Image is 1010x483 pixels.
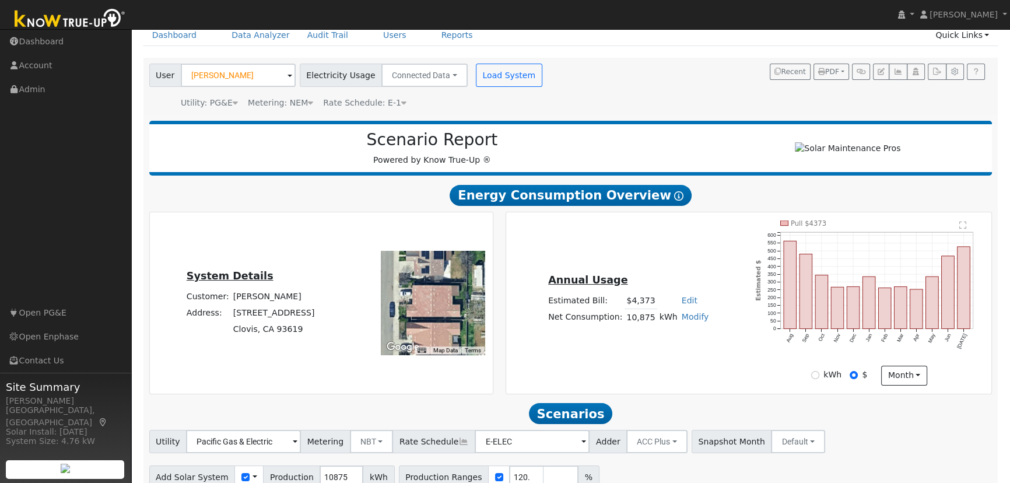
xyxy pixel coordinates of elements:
text: 450 [767,256,776,261]
button: Keyboard shortcuts [418,346,426,355]
td: Customer: [184,289,231,305]
a: Audit Trail [299,24,357,46]
text: 200 [767,295,776,300]
a: Map [98,418,108,427]
text: 0 [773,325,776,331]
text: 400 [767,264,776,269]
button: ACC Plus [626,430,688,453]
rect: onclick="" [847,286,860,328]
td: Net Consumption: [546,309,625,326]
rect: onclick="" [799,254,812,328]
button: Recent [770,64,811,80]
span: [PERSON_NAME] [930,10,998,19]
a: Help Link [967,64,985,80]
span: User [149,64,181,87]
td: Address: [184,305,231,321]
rect: onclick="" [894,287,907,329]
text: Feb [880,332,889,343]
a: Open this area in Google Maps (opens a new window) [384,339,422,355]
button: month [881,366,927,386]
button: Multi-Series Graph [889,64,907,80]
a: Users [374,24,415,46]
label: $ [862,369,867,381]
div: Powered by Know True-Up ® [155,130,710,166]
td: Estimated Bill: [546,292,625,309]
text: [DATE] [956,332,968,349]
button: NBT [350,430,394,453]
rect: onclick="" [958,247,970,329]
div: System Size: 4.76 kW [6,435,125,447]
span: Metering [300,430,350,453]
img: Know True-Up [9,6,131,33]
rect: onclick="" [926,276,939,328]
span: Rate Schedule [392,430,475,453]
a: Edit [682,296,697,305]
text: 50 [770,318,776,324]
span: Electricity Usage [300,64,382,87]
span: Utility [149,430,187,453]
a: Data Analyzer [223,24,299,46]
u: Annual Usage [548,274,627,286]
a: Terms (opens in new tab) [465,347,481,353]
text: Aug [785,332,794,343]
input: kWh [811,371,819,379]
text: May [927,332,937,344]
img: Solar Maintenance Pros [795,142,900,155]
i: Show Help [674,191,683,201]
span: Scenarios [529,403,612,424]
button: Generate Report Link [852,64,870,80]
span: Adder [589,430,627,453]
div: [PERSON_NAME] [6,395,125,407]
button: Map Data [433,346,458,355]
rect: onclick="" [815,275,828,329]
img: Google [384,339,422,355]
text: 600 [767,232,776,238]
a: Dashboard [143,24,206,46]
text:  [960,221,967,229]
input: Select a Rate Schedule [475,430,590,453]
text: Dec [848,332,857,344]
button: Settings [946,64,964,80]
text: 500 [767,248,776,254]
button: Export Interval Data [928,64,946,80]
rect: onclick="" [878,288,891,329]
rect: onclick="" [910,289,923,329]
text: Jun [944,332,952,342]
text: Oct [817,332,826,342]
a: Modify [682,312,709,321]
span: Alias: E1 [323,98,406,107]
text: 350 [767,271,776,277]
span: Snapshot Month [692,430,772,453]
input: Select a User [181,64,296,87]
text: 300 [767,279,776,285]
td: Clovis, CA 93619 [231,321,317,338]
u: System Details [187,270,273,282]
text: Pull $4373 [791,219,826,228]
text: Jan [864,332,873,342]
div: Solar Install: [DATE] [6,426,125,438]
text: Mar [896,332,904,343]
text: Nov [832,332,841,344]
text: Estimated $ [754,260,761,301]
text: Sep [801,332,810,343]
a: Reports [433,24,482,46]
span: PDF [818,68,839,76]
text: Apr [912,332,921,342]
button: Default [771,430,825,453]
td: 10,875 [625,309,657,326]
span: Energy Consumption Overview [450,185,691,206]
text: 100 [767,310,776,316]
button: Login As [907,64,925,80]
rect: onclick="" [942,256,955,329]
input: $ [850,371,858,379]
div: Utility: PG&E [181,97,238,109]
td: [PERSON_NAME] [231,289,317,305]
rect: onclick="" [784,241,797,328]
div: Metering: NEM [248,97,313,109]
td: [STREET_ADDRESS] [231,305,317,321]
text: 150 [767,302,776,308]
input: Select a Utility [186,430,301,453]
rect: onclick="" [862,276,875,328]
button: PDF [813,64,849,80]
rect: onclick="" [831,287,844,328]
